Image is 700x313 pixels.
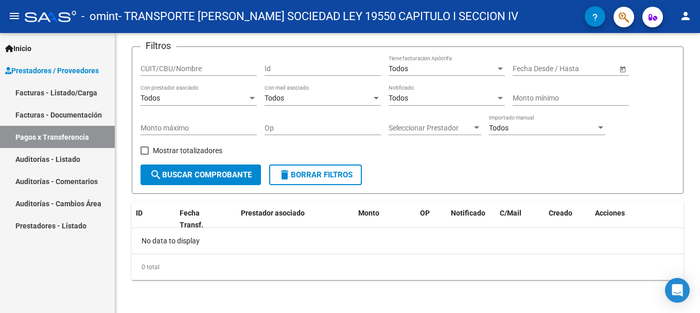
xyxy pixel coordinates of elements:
[118,5,518,28] span: - TRANSPORTE [PERSON_NAME] SOCIEDAD LEY 19550 CAPITULO I SECCION IV
[278,169,291,181] mat-icon: delete
[496,202,545,236] datatable-header-cell: C/Mail
[269,164,362,185] button: Borrar Filtros
[679,10,692,22] mat-icon: person
[389,124,472,133] span: Seleccionar Prestador
[513,64,550,73] input: Fecha inicio
[132,202,176,236] datatable-header-cell: ID
[617,63,628,74] button: Open calendar
[451,209,485,217] span: Notificado
[5,43,31,54] span: Inicio
[136,209,143,217] span: ID
[241,209,305,217] span: Prestador asociado
[389,94,408,102] span: Todos
[180,209,203,229] span: Fecha Transf.
[141,164,261,185] button: Buscar Comprobante
[150,170,252,179] span: Buscar Comprobante
[132,254,684,280] div: 0 total
[132,228,684,254] div: No data to display
[8,10,21,22] mat-icon: menu
[176,202,222,236] datatable-header-cell: Fecha Transf.
[153,144,222,157] span: Mostrar totalizadores
[150,169,162,181] mat-icon: search
[141,39,176,53] h3: Filtros
[5,65,99,76] span: Prestadores / Proveedores
[559,64,609,73] input: Fecha fin
[545,202,591,236] datatable-header-cell: Creado
[141,94,160,102] span: Todos
[595,209,625,217] span: Acciones
[416,202,447,236] datatable-header-cell: OP
[265,94,284,102] span: Todos
[81,5,118,28] span: - omint
[389,64,408,73] span: Todos
[237,202,354,236] datatable-header-cell: Prestador asociado
[447,202,496,236] datatable-header-cell: Notificado
[549,209,572,217] span: Creado
[665,278,690,303] div: Open Intercom Messenger
[489,124,509,132] span: Todos
[354,202,416,236] datatable-header-cell: Monto
[358,209,379,217] span: Monto
[420,209,430,217] span: OP
[278,170,353,179] span: Borrar Filtros
[591,202,684,236] datatable-header-cell: Acciones
[500,209,521,217] span: C/Mail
